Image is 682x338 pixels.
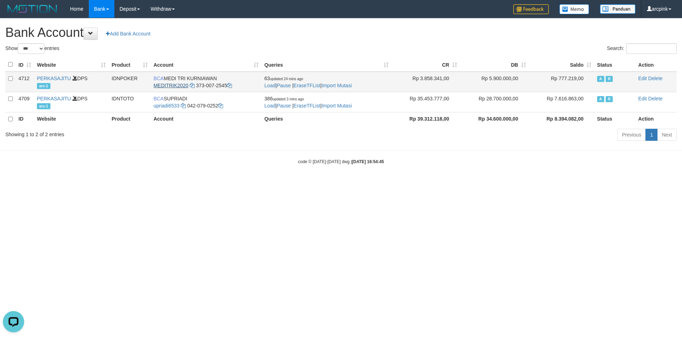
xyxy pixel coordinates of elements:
td: DPS [34,72,109,92]
a: Copy 0420790252 to clipboard [218,103,223,109]
th: Account: activate to sort column ascending [151,58,261,72]
a: Previous [617,129,646,141]
th: Saldo: activate to sort column ascending [529,58,594,72]
a: Copy MEDITRIK2020 to clipboard [190,83,195,88]
td: Rp 28.700.000,00 [460,92,529,112]
span: BCA [153,96,164,101]
td: Rp 7.616.863,00 [529,92,594,112]
a: Pause [277,103,291,109]
td: IDNPOKER [109,72,151,92]
img: Button%20Memo.svg [559,4,589,14]
span: BCA [153,76,164,81]
th: Queries [261,112,391,126]
td: DPS [34,92,109,112]
span: updated 3 mins ago [273,97,304,101]
a: upriadi6533 [153,103,179,109]
select: Showentries [18,43,44,54]
a: PERKASAJITU [37,76,71,81]
td: MEDI TRI KURNIAWAN 373-007-2545 [151,72,261,92]
th: DB: activate to sort column ascending [460,58,529,72]
a: Import Mutasi [321,83,352,88]
td: Rp 35.453.777,00 [391,92,460,112]
span: | | | [264,76,352,88]
a: Edit [638,96,647,101]
span: Active [597,76,604,82]
td: Rp 5.900.000,00 [460,72,529,92]
a: Load [264,103,275,109]
span: | | | [264,96,352,109]
td: 4712 [16,72,34,92]
th: Action [635,112,677,126]
a: Delete [648,76,662,81]
td: Rp 777.219,00 [529,72,594,92]
a: Load [264,83,275,88]
button: Open LiveChat chat widget [3,3,24,24]
small: code © [DATE]-[DATE] dwg | [298,159,384,164]
a: Edit [638,76,647,81]
span: 386 [264,96,304,101]
label: Search: [607,43,677,54]
a: Next [657,129,677,141]
th: CR: activate to sort column ascending [391,58,460,72]
a: Import Mutasi [321,103,352,109]
a: EraseTFList [293,103,320,109]
th: Rp 39.312.118,00 [391,112,460,126]
span: Running [606,96,613,102]
th: Account [151,112,261,126]
th: Queries: activate to sort column ascending [261,58,391,72]
td: Rp 3.858.341,00 [391,72,460,92]
a: 1 [645,129,657,141]
span: 63 [264,76,303,81]
th: Rp 34.600.000,00 [460,112,529,126]
span: updated 24 mins ago [270,77,303,81]
a: Add Bank Account [101,28,155,40]
img: panduan.png [600,4,635,14]
a: Copy 3730072545 to clipboard [227,83,232,88]
a: PERKASAJITU [37,96,71,101]
th: ID: activate to sort column ascending [16,58,34,72]
th: Product [109,112,151,126]
th: Product: activate to sort column ascending [109,58,151,72]
strong: [DATE] 16:54:45 [352,159,384,164]
input: Search: [626,43,677,54]
a: Pause [277,83,291,88]
th: Status [594,58,635,72]
h1: Bank Account [5,26,677,40]
td: 4709 [16,92,34,112]
span: arc-1 [37,83,50,89]
span: Active [597,96,604,102]
span: arc-1 [37,103,50,109]
th: ID [16,112,34,126]
td: IDNTOTO [109,92,151,112]
th: Website [34,112,109,126]
th: Status [594,112,635,126]
div: Showing 1 to 2 of 2 entries [5,128,279,138]
td: SUPRIADI 042-079-0252 [151,92,261,112]
a: MEDITRIK2020 [153,83,188,88]
a: Copy upriadi6533 to clipboard [181,103,186,109]
a: EraseTFList [293,83,320,88]
label: Show entries [5,43,59,54]
img: Feedback.jpg [513,4,549,14]
img: MOTION_logo.png [5,4,59,14]
th: Action [635,58,677,72]
th: Website: activate to sort column ascending [34,58,109,72]
th: Rp 8.394.082,00 [529,112,594,126]
span: Running [606,76,613,82]
a: Delete [648,96,662,101]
